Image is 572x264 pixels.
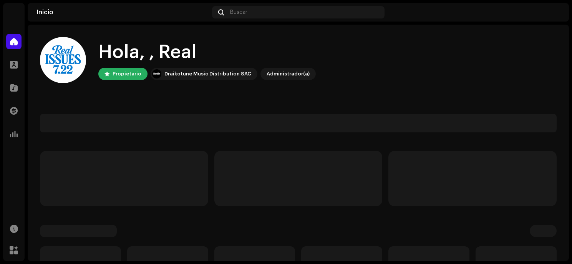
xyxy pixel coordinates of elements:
div: Hola, , Real [98,40,316,65]
div: Propietario [113,69,141,79]
div: Administrador(a) [267,69,310,79]
img: 10370c6a-d0e2-4592-b8a2-38f444b0ca44 [152,69,161,79]
img: 2782cdda-71d9-4e83-9892-0bdfd16ac054 [40,37,86,83]
div: Inicio [37,9,209,15]
img: 2782cdda-71d9-4e83-9892-0bdfd16ac054 [547,6,560,18]
div: Draikotune Music Distribution SAC [164,69,251,79]
span: Buscar [230,9,247,15]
